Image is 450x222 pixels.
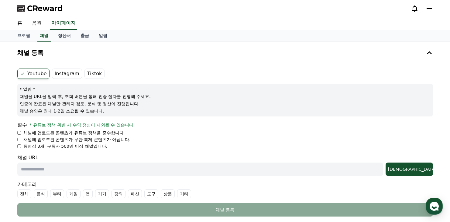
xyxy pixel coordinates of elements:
label: 뷰티 [50,189,64,198]
div: 카테고리 [17,181,433,198]
label: 강의 [112,189,125,198]
a: 홈 [12,17,27,30]
p: 채널을 URL을 입력 후, 조회 버튼을 통해 인증 절차를 진행해 주세요. [20,93,431,99]
a: CReward [17,4,63,13]
div: [DEMOGRAPHIC_DATA] [388,166,431,172]
h4: 채널 등록 [17,49,44,56]
p: 동영상 3개, 구독자 500명 이상 채널입니다. [23,143,108,149]
label: 기타 [177,189,191,198]
label: Youtube [17,69,50,79]
span: CReward [27,4,63,13]
label: Tiktok [84,69,105,79]
span: 대화 [56,181,63,186]
button: [DEMOGRAPHIC_DATA] [386,163,433,176]
a: 프로필 [12,30,35,42]
a: 정산서 [53,30,76,42]
a: 마이페이지 [50,17,77,30]
a: 음원 [27,17,46,30]
a: 알림 [94,30,112,42]
a: 설정 [78,172,117,187]
a: 대화 [40,172,78,187]
p: 채널 승인은 최대 1-2일 소요될 수 있습니다. [20,108,431,114]
a: 출금 [76,30,94,42]
p: 인증이 완료된 채널만 관리자 검토, 분석 및 정산이 진행됩니다. [20,101,431,107]
span: 홈 [19,181,23,186]
a: 홈 [2,172,40,187]
label: 게임 [67,189,81,198]
label: 도구 [144,189,158,198]
label: Instagram [52,69,82,79]
label: 상품 [161,189,175,198]
div: 채널 URL [17,154,433,176]
div: 채널 등록 [29,207,421,213]
button: 채널 등록 [15,44,435,61]
button: 채널 등록 [17,203,433,217]
span: 설정 [94,181,101,186]
label: 기기 [95,189,109,198]
span: * 유튜브 정책 위반 시 수익 정산이 제외될 수 있습니다. [30,123,135,127]
p: 채널에 업로드된 콘텐츠가 유튜브 정책을 준수합니다. [23,130,125,136]
span: 필수 [17,122,27,128]
label: 전체 [17,189,31,198]
label: 음식 [34,189,48,198]
label: 패션 [128,189,142,198]
p: 채널에 업로드된 콘텐츠가 무단 복제 콘텐츠가 아닙니다. [23,136,131,143]
a: 채널 [37,30,51,42]
label: 앱 [83,189,93,198]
